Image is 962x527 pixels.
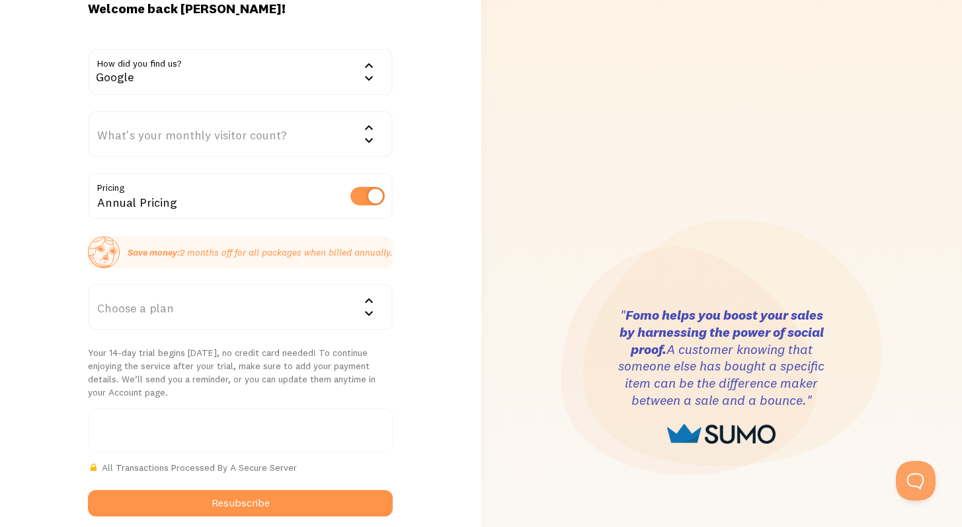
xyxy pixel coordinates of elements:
[88,284,393,330] div: Choose a plan
[88,173,393,221] div: Annual Pricing
[88,490,393,516] button: Resubscribe
[88,346,393,399] p: Your 14-day trial begins [DATE], no credit card needed! To continue enjoying the service after yo...
[128,246,180,258] strong: Save money:
[97,425,384,437] iframe: Secure card payment input frame
[896,461,936,501] iframe: Help Scout Beacon - Open
[88,111,393,157] div: What's your monthly visitor count?
[667,424,776,444] img: sumo-logo-1cafdecd7bb48b33eaa792b370d3cec89df03f7790928d0317a799d01587176e.png
[88,461,393,474] p: All Transactions Processed By A Secure Server
[128,246,393,259] p: 2 months off for all packages when billed annually.
[616,306,827,408] h3: " A customer knowing that someone else has bought a specific item can be the difference maker bet...
[88,49,393,95] div: Google
[620,306,824,357] strong: Fomo helps you boost your sales by harnessing the power of social proof.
